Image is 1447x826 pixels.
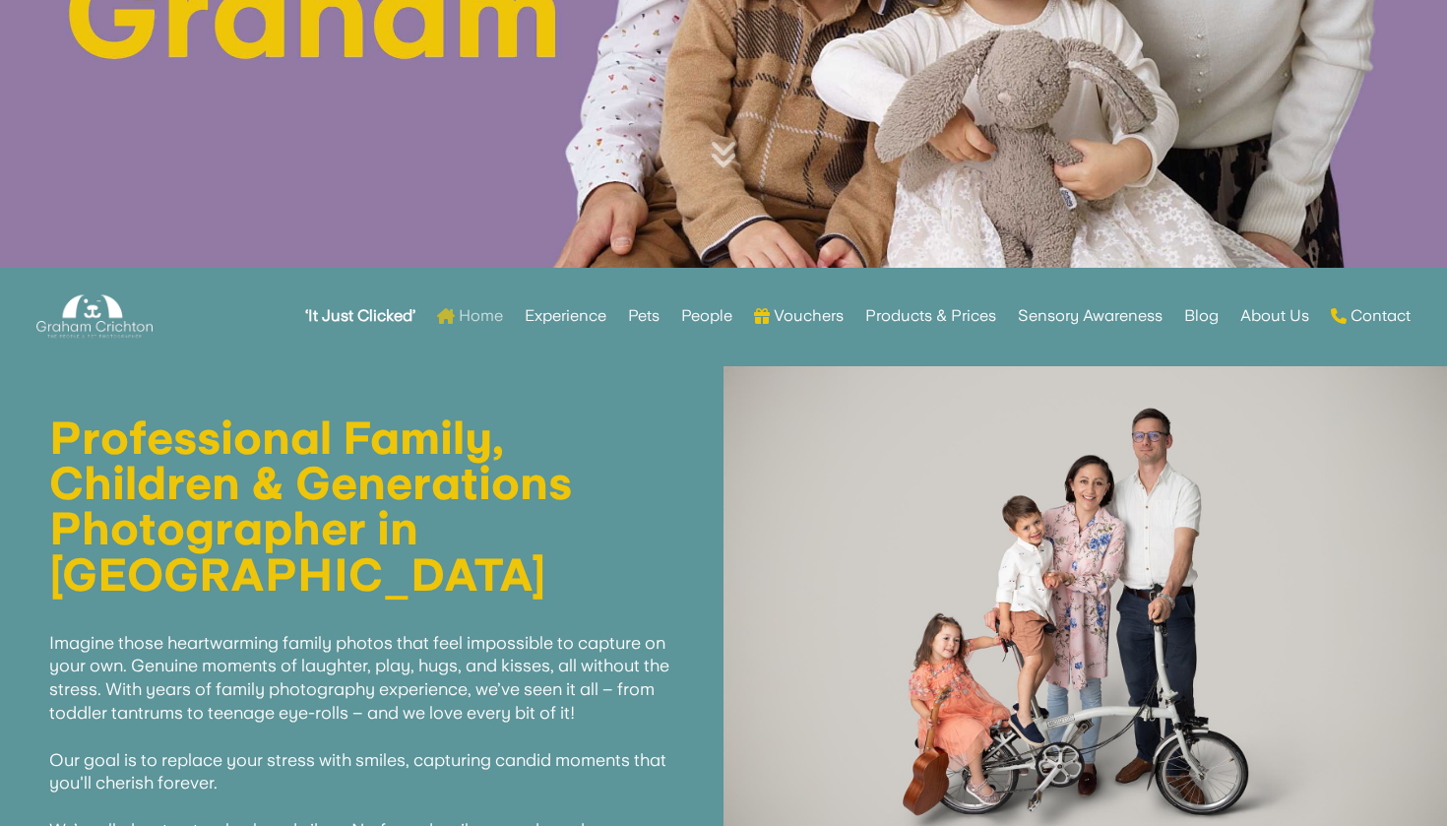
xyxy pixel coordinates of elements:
h1: Professional Family, Children & Generations Photographer in [GEOGRAPHIC_DATA] [49,415,674,607]
a: Vouchers [754,278,844,354]
a: People [681,278,732,354]
img: Graham Crichton Photography Logo - Graham Crichton - Belfast Family & Pet Photography Studio [36,289,153,344]
a: Sensory Awareness [1018,278,1163,354]
strong: ‘It Just Clicked’ [305,309,415,323]
a: Products & Prices [865,278,996,354]
a: Contact [1331,278,1411,354]
a: Blog [1184,278,1219,354]
a: Pets [628,278,660,354]
a: Experience [525,278,606,354]
a: ‘It Just Clicked’ [305,278,415,354]
a: Home [437,278,503,354]
a: About Us [1240,278,1309,354]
